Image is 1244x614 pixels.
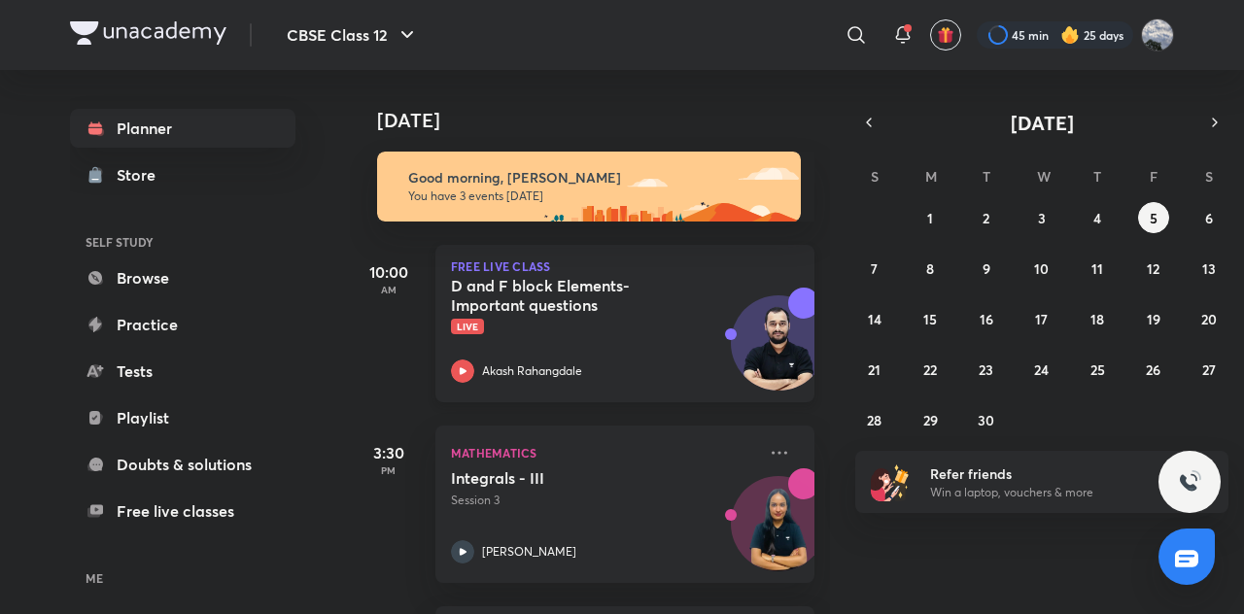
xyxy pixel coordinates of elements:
a: Practice [70,305,295,344]
img: streak [1060,25,1080,45]
abbr: September 22, 2025 [923,360,937,379]
p: Session 3 [451,492,756,509]
button: September 13, 2025 [1193,253,1225,284]
span: Live [451,319,484,334]
button: September 22, 2025 [915,354,946,385]
h5: 10:00 [350,260,428,284]
button: September 5, 2025 [1138,202,1169,233]
abbr: September 2, 2025 [983,209,989,227]
button: September 18, 2025 [1082,303,1113,334]
abbr: Sunday [871,167,879,186]
img: ttu [1178,470,1201,494]
abbr: Saturday [1205,167,1213,186]
abbr: September 19, 2025 [1147,310,1160,328]
img: Avatar [732,487,825,580]
a: Playlist [70,398,295,437]
h6: Good morning, [PERSON_NAME] [408,169,783,187]
abbr: September 16, 2025 [980,310,993,328]
abbr: September 5, 2025 [1150,209,1158,227]
abbr: September 15, 2025 [923,310,937,328]
abbr: September 25, 2025 [1090,360,1105,379]
abbr: September 26, 2025 [1146,360,1160,379]
abbr: September 27, 2025 [1202,360,1216,379]
abbr: September 13, 2025 [1202,259,1216,278]
a: Doubts & solutions [70,445,295,484]
button: September 19, 2025 [1138,303,1169,334]
button: September 26, 2025 [1138,354,1169,385]
h5: 3:30 [350,441,428,464]
abbr: Thursday [1093,167,1101,186]
a: Free live classes [70,492,295,530]
h6: SELF STUDY [70,225,295,258]
abbr: September 1, 2025 [927,209,933,227]
h5: Integrals - III [451,468,693,488]
abbr: September 12, 2025 [1147,259,1159,278]
img: referral [871,462,910,501]
button: September 30, 2025 [971,404,1002,435]
button: September 9, 2025 [971,253,1002,284]
img: morning [377,152,801,222]
abbr: September 11, 2025 [1091,259,1103,278]
abbr: September 21, 2025 [868,360,881,379]
button: September 10, 2025 [1026,253,1057,284]
h6: Refer friends [930,463,1169,484]
button: September 7, 2025 [859,253,890,284]
abbr: September 24, 2025 [1034,360,1049,379]
p: Mathematics [451,441,756,464]
button: September 8, 2025 [915,253,946,284]
abbr: Friday [1150,167,1158,186]
div: Store [117,163,167,187]
abbr: September 3, 2025 [1038,209,1046,227]
button: September 12, 2025 [1138,253,1169,284]
button: September 29, 2025 [915,404,946,435]
abbr: September 6, 2025 [1205,209,1213,227]
button: September 23, 2025 [971,354,1002,385]
abbr: September 30, 2025 [978,411,994,429]
span: [DATE] [1011,110,1074,136]
abbr: September 23, 2025 [979,360,993,379]
button: September 6, 2025 [1193,202,1225,233]
abbr: September 18, 2025 [1090,310,1104,328]
h6: ME [70,562,295,595]
p: You have 3 events [DATE] [408,188,783,204]
button: September 1, 2025 [915,202,946,233]
button: September 21, 2025 [859,354,890,385]
abbr: September 29, 2025 [923,411,938,429]
abbr: September 9, 2025 [983,259,990,278]
button: September 4, 2025 [1082,202,1113,233]
button: avatar [930,19,961,51]
a: Tests [70,352,295,391]
button: September 2, 2025 [971,202,1002,233]
abbr: September 4, 2025 [1093,209,1101,227]
img: Company Logo [70,21,226,45]
p: FREE LIVE CLASS [451,260,799,272]
button: September 16, 2025 [971,303,1002,334]
abbr: Monday [925,167,937,186]
button: September 28, 2025 [859,404,890,435]
h4: [DATE] [377,109,834,132]
a: Planner [70,109,295,148]
p: Win a laptop, vouchers & more [930,484,1169,501]
a: Company Logo [70,21,226,50]
abbr: September 17, 2025 [1035,310,1048,328]
p: [PERSON_NAME] [482,543,576,561]
button: September 11, 2025 [1082,253,1113,284]
abbr: Wednesday [1037,167,1051,186]
abbr: September 14, 2025 [868,310,881,328]
abbr: September 20, 2025 [1201,310,1217,328]
abbr: September 10, 2025 [1034,259,1049,278]
h5: D and F block Elements- Important questions [451,276,693,315]
p: AM [350,284,428,295]
img: avatar [937,26,954,44]
a: Browse [70,258,295,297]
img: Avatar [732,306,825,399]
button: September 14, 2025 [859,303,890,334]
button: September 25, 2025 [1082,354,1113,385]
p: Akash Rahangdale [482,362,582,380]
a: Store [70,155,295,194]
button: [DATE] [882,109,1201,136]
abbr: September 7, 2025 [871,259,878,278]
abbr: Tuesday [983,167,990,186]
button: September 17, 2025 [1026,303,1057,334]
button: CBSE Class 12 [275,16,431,54]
